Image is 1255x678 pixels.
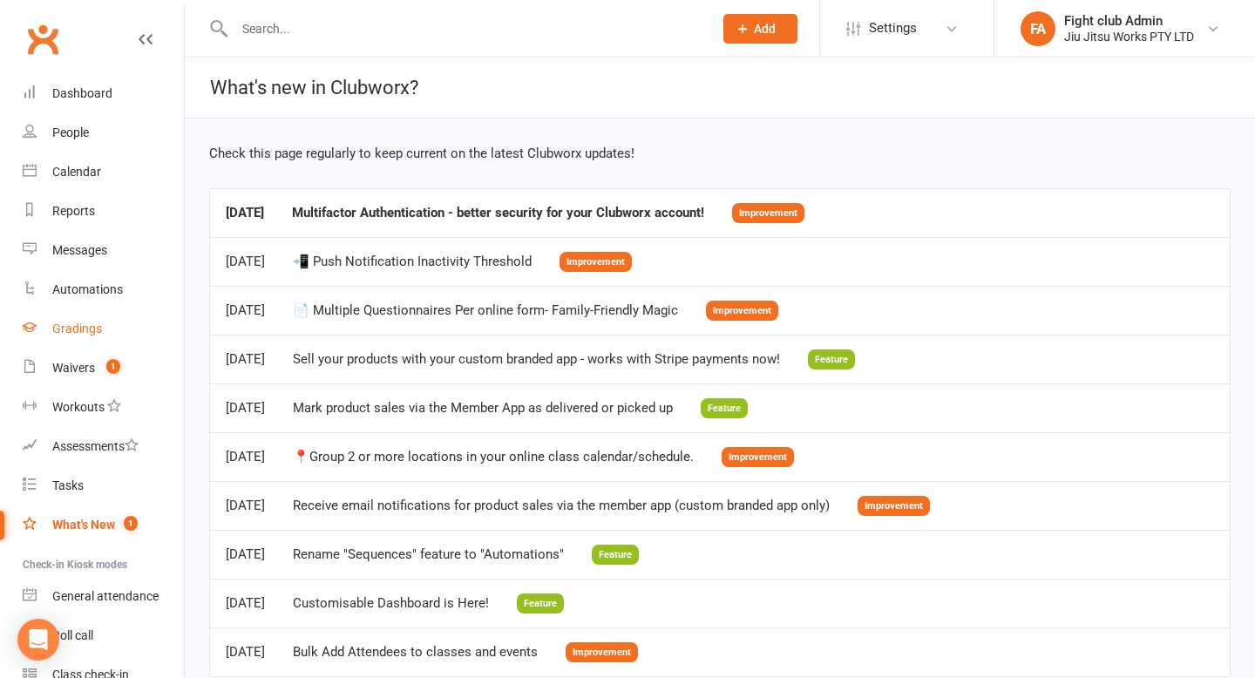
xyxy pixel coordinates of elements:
[52,589,159,603] div: General attendance
[226,594,564,610] a: [DATE]Customisable Dashboard is Here!Feature
[23,505,184,545] a: What's New1
[226,399,748,415] a: [DATE]Mark product sales via the Member App as delivered or picked upFeature
[23,427,184,466] a: Assessments
[293,498,830,513] div: Receive email notifications for product sales via the member app (custom branded app only)
[226,254,265,269] div: [DATE]
[52,361,95,375] div: Waivers
[706,301,778,321] span: Improvement
[592,545,639,565] span: Feature
[226,206,264,220] div: [DATE]
[52,165,101,179] div: Calendar
[23,309,184,349] a: Gradings
[292,206,704,220] div: Multifactor Authentication - better security for your Clubworx account!
[124,516,138,531] span: 1
[23,349,184,388] a: Waivers 1
[722,447,794,467] span: Improvement
[732,203,804,223] span: Improvement
[52,243,107,257] div: Messages
[106,359,120,374] span: 1
[52,322,102,336] div: Gradings
[1064,13,1194,29] div: Fight club Admin
[226,204,804,220] a: [DATE]Multifactor Authentication - better security for your Clubworx account!Improvement
[21,17,64,61] a: Clubworx
[226,643,638,659] a: [DATE]Bulk Add Attendees to classes and eventsImprovement
[226,303,265,318] div: [DATE]
[23,466,184,505] a: Tasks
[293,450,694,464] div: 📍Group 2 or more locations in your online class calendar/schedule.
[293,303,678,318] div: 📄 Multiple Questionnaires Per online form- Family-Friendly Magic
[226,350,855,366] a: [DATE]Sell your products with your custom branded app - works with Stripe payments now!Feature
[226,352,265,367] div: [DATE]
[293,352,780,367] div: Sell your products with your custom branded app - works with Stripe payments now!
[293,547,564,562] div: Rename "Sequences" feature to "Automations"
[23,231,184,270] a: Messages
[52,125,89,139] div: People
[754,22,776,36] span: Add
[226,448,794,464] a: [DATE]📍Group 2 or more locations in your online class calendar/schedule.Improvement
[17,619,59,661] div: Open Intercom Messenger
[858,496,930,516] span: Improvement
[23,153,184,192] a: Calendar
[229,17,701,41] input: Search...
[23,577,184,616] a: General attendance kiosk mode
[209,143,1231,164] div: Check this page regularly to keep current on the latest Clubworx updates!
[185,58,418,118] h1: What's new in Clubworx?
[226,253,632,268] a: [DATE]📲 Push Notification Inactivity ThresholdImprovement
[23,616,184,655] a: Roll call
[226,547,265,562] div: [DATE]
[1064,29,1194,44] div: Jiu Jitsu Works PTY LTD
[52,204,95,218] div: Reports
[23,74,184,113] a: Dashboard
[226,450,265,464] div: [DATE]
[701,398,748,418] span: Feature
[560,252,632,272] span: Improvement
[723,14,797,44] button: Add
[1021,11,1055,46] div: FA
[52,400,105,414] div: Workouts
[226,546,639,561] a: [DATE]Rename "Sequences" feature to "Automations"Feature
[52,86,112,100] div: Dashboard
[52,518,115,532] div: What's New
[566,642,638,662] span: Improvement
[52,282,123,296] div: Automations
[23,270,184,309] a: Automations
[808,349,855,370] span: Feature
[23,388,184,427] a: Workouts
[23,192,184,231] a: Reports
[517,593,564,614] span: Feature
[226,498,265,513] div: [DATE]
[293,401,673,416] div: Mark product sales via the Member App as delivered or picked up
[293,596,489,611] div: Customisable Dashboard is Here!
[226,302,778,317] a: [DATE]📄 Multiple Questionnaires Per online form- Family-Friendly MagicImprovement
[293,645,538,660] div: Bulk Add Attendees to classes and events
[23,113,184,153] a: People
[226,645,265,660] div: [DATE]
[293,254,532,269] div: 📲 Push Notification Inactivity Threshold
[52,628,93,642] div: Roll call
[52,439,139,453] div: Assessments
[869,9,917,48] span: Settings
[52,478,84,492] div: Tasks
[226,401,265,416] div: [DATE]
[226,596,265,611] div: [DATE]
[226,497,930,512] a: [DATE]Receive email notifications for product sales via the member app (custom branded app only)I...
